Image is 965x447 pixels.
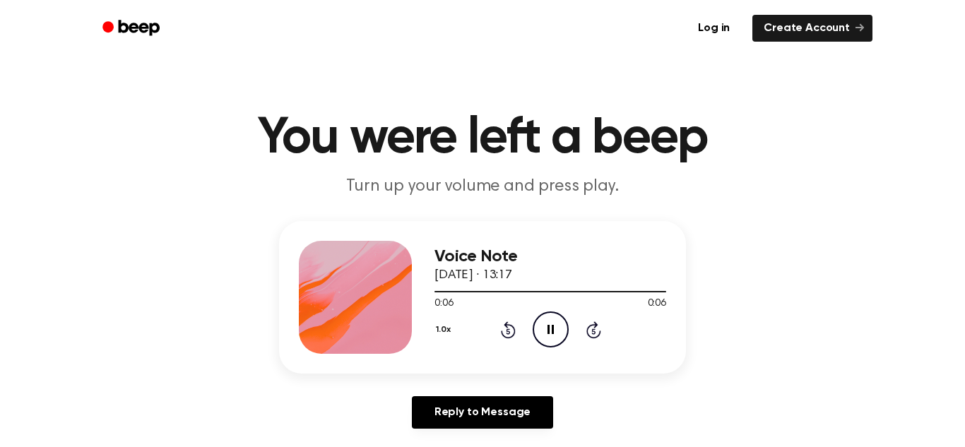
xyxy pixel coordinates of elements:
a: Beep [93,15,172,42]
a: Create Account [752,15,872,42]
a: Reply to Message [412,396,553,429]
h1: You were left a beep [121,113,844,164]
a: Log in [684,12,744,44]
button: 1.0x [434,318,456,342]
p: Turn up your volume and press play. [211,175,754,198]
span: [DATE] · 13:17 [434,269,512,282]
span: 0:06 [434,297,453,311]
h3: Voice Note [434,247,666,266]
span: 0:06 [648,297,666,311]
